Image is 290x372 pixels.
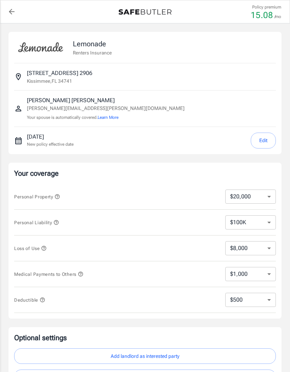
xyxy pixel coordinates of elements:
[274,13,281,20] p: /mo
[27,77,72,85] p: Kissimmee , FL 34741
[14,270,83,278] button: Medical Payments to Others
[14,246,47,251] span: Loss of Use
[27,69,92,77] p: [STREET_ADDRESS] 2906
[14,220,59,225] span: Personal Liability
[27,133,74,141] p: [DATE]
[14,136,23,145] svg: New policy start date
[118,9,172,15] img: Back to quotes
[14,192,60,201] button: Personal Property
[14,72,23,81] svg: Insured address
[14,104,23,113] svg: Insured person
[5,5,19,19] a: back to quotes
[14,37,67,57] img: Lemonade
[14,244,47,252] button: Loss of Use
[14,218,59,227] button: Personal Liability
[27,114,185,121] p: Your spouse is automatically covered.
[98,114,118,121] button: Learn More
[14,348,276,364] button: Add landlord as interested party
[73,39,112,49] p: Lemonade
[27,141,74,147] p: New policy effective date
[14,168,276,178] p: Your coverage
[14,194,60,199] span: Personal Property
[252,4,281,10] p: Policy premium
[251,133,276,149] button: Edit
[14,296,45,304] button: Deductible
[251,11,273,19] p: 15.08
[14,297,45,303] span: Deductible
[27,105,185,112] p: [PERSON_NAME][EMAIL_ADDRESS][PERSON_NAME][DOMAIN_NAME]
[27,96,185,105] p: [PERSON_NAME] [PERSON_NAME]
[73,49,112,56] p: Renters Insurance
[14,333,276,343] p: Optional settings
[14,272,83,277] span: Medical Payments to Others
